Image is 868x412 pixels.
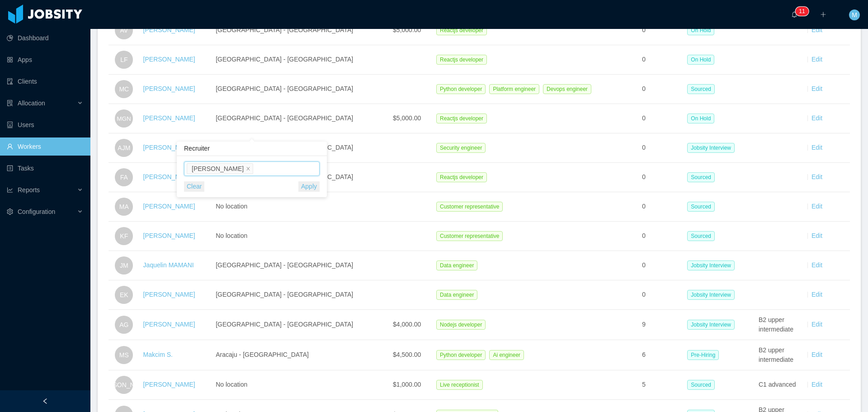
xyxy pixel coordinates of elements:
[119,198,129,216] span: MA
[436,202,503,212] span: Customer representative
[436,114,487,123] span: Reactjs developer
[638,222,684,251] td: 0
[187,163,253,174] li: Miguel Rodrigues
[120,51,127,69] span: LF
[436,231,503,241] span: Customer representative
[687,351,722,358] a: Pre-Hiring
[143,321,195,328] a: [PERSON_NAME]
[811,56,822,63] a: Edit
[7,116,83,134] a: icon: robotUsers
[436,380,483,390] span: Live receptionist
[192,164,244,174] div: [PERSON_NAME]
[184,181,204,192] button: Clear
[436,290,477,300] span: Data engineer
[811,114,822,122] a: Edit
[791,11,797,18] i: icon: bell
[246,166,250,172] i: icon: close
[687,173,718,180] a: Sourced
[687,203,718,210] a: Sourced
[638,310,684,340] td: 9
[687,56,718,63] a: On Hold
[543,84,591,94] span: Devops engineer
[212,340,389,370] td: Aracaju - [GEOGRAPHIC_DATA]
[687,172,715,182] span: Sourced
[212,133,389,163] td: [GEOGRAPHIC_DATA] - [GEOGRAPHIC_DATA]
[143,26,195,33] a: [PERSON_NAME]
[436,172,487,182] span: Reactjs developer
[436,55,487,65] span: Reactjs developer
[212,104,389,133] td: [GEOGRAPHIC_DATA] - [GEOGRAPHIC_DATA]
[7,100,13,106] i: icon: solution
[212,251,389,280] td: [GEOGRAPHIC_DATA] - [GEOGRAPHIC_DATA]
[143,232,195,239] a: [PERSON_NAME]
[638,45,684,75] td: 0
[811,321,822,328] a: Edit
[811,26,822,33] a: Edit
[117,109,131,127] span: MGN
[687,350,719,360] span: Pre-Hiring
[212,370,389,400] td: No location
[393,351,421,358] span: $4,500.00
[638,16,684,45] td: 0
[802,7,805,16] p: 1
[687,143,735,153] span: Jobsity Interview
[120,168,128,186] span: FA
[7,72,83,90] a: icon: auditClients
[687,55,714,65] span: On Hold
[755,340,800,370] td: B2 upper intermediate
[212,45,389,75] td: [GEOGRAPHIC_DATA] - [GEOGRAPHIC_DATA]
[687,202,715,212] span: Sourced
[119,80,129,98] span: MC
[18,99,45,107] span: Allocation
[143,173,195,180] a: [PERSON_NAME]
[687,320,735,330] span: Jobsity Interview
[120,256,128,275] span: JM
[436,350,486,360] span: Python developer
[811,173,822,180] a: Edit
[687,380,715,390] span: Sourced
[393,321,421,328] span: $4,000.00
[143,261,194,269] a: Jaquelin MAMANI
[436,25,487,35] span: Reactjs developer
[638,251,684,280] td: 0
[811,291,822,298] a: Edit
[7,187,13,193] i: icon: line-chart
[811,261,822,269] a: Edit
[18,208,55,215] span: Configuration
[687,84,715,94] span: Sourced
[177,142,327,156] div: Recruiter
[212,75,389,104] td: [GEOGRAPHIC_DATA] - [GEOGRAPHIC_DATA]
[687,85,718,92] a: Sourced
[687,26,718,33] a: On Hold
[489,350,524,360] span: Ai engineer
[687,144,738,151] a: Jobsity Interview
[687,261,738,269] a: Jobsity Interview
[7,51,83,69] a: icon: appstoreApps
[687,114,718,122] a: On Hold
[638,163,684,192] td: 0
[687,260,735,270] span: Jobsity Interview
[687,232,718,239] a: Sourced
[811,85,822,92] a: Edit
[795,7,808,16] sup: 11
[143,291,195,298] a: [PERSON_NAME]
[799,7,802,16] p: 1
[811,144,822,151] a: Edit
[436,84,486,94] span: Python developer
[118,139,130,157] span: AJM
[811,203,822,210] a: Edit
[638,340,684,370] td: 6
[393,114,421,122] span: $5,000.00
[120,286,128,304] span: EK
[687,25,714,35] span: On Hold
[212,192,389,222] td: No location
[811,351,822,358] a: Edit
[436,143,486,153] span: Security engineer
[811,232,822,239] a: Edit
[755,370,800,400] td: C1 advanced
[143,114,195,122] a: [PERSON_NAME]
[436,260,477,270] span: Data engineer
[120,227,128,245] span: KF
[393,26,421,33] span: $5,000.00
[98,376,150,394] span: [PERSON_NAME]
